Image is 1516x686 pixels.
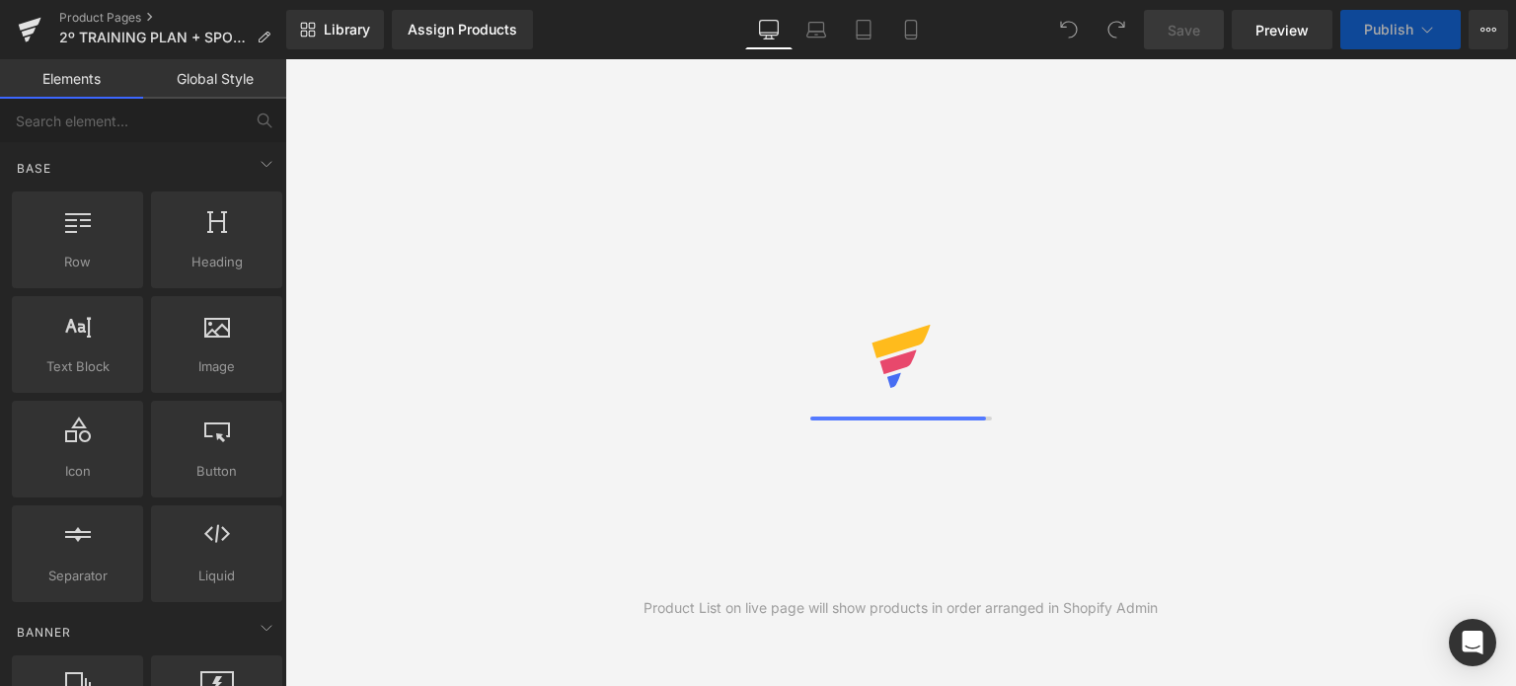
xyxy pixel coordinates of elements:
span: Preview [1255,20,1309,40]
span: Banner [15,623,73,642]
span: Save [1168,20,1200,40]
span: 2º TRAINING PLAN + SPORTS NUTRITION [59,30,249,45]
span: Row [18,252,137,272]
button: Redo [1097,10,1136,49]
span: Publish [1364,22,1413,38]
span: Liquid [157,566,276,586]
a: Global Style [143,59,286,99]
span: Base [15,159,53,178]
button: More [1469,10,1508,49]
span: Icon [18,461,137,482]
a: Preview [1232,10,1332,49]
div: Open Intercom Messenger [1449,619,1496,666]
span: Separator [18,566,137,586]
a: Tablet [840,10,887,49]
button: Undo [1049,10,1089,49]
span: Library [324,21,370,38]
div: Product List on live page will show products in order arranged in Shopify Admin [644,597,1158,619]
a: Laptop [793,10,840,49]
a: Desktop [745,10,793,49]
a: New Library [286,10,384,49]
span: Heading [157,252,276,272]
a: Mobile [887,10,935,49]
div: Assign Products [408,22,517,38]
button: Publish [1340,10,1461,49]
span: Button [157,461,276,482]
span: Text Block [18,356,137,377]
a: Product Pages [59,10,286,26]
span: Image [157,356,276,377]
